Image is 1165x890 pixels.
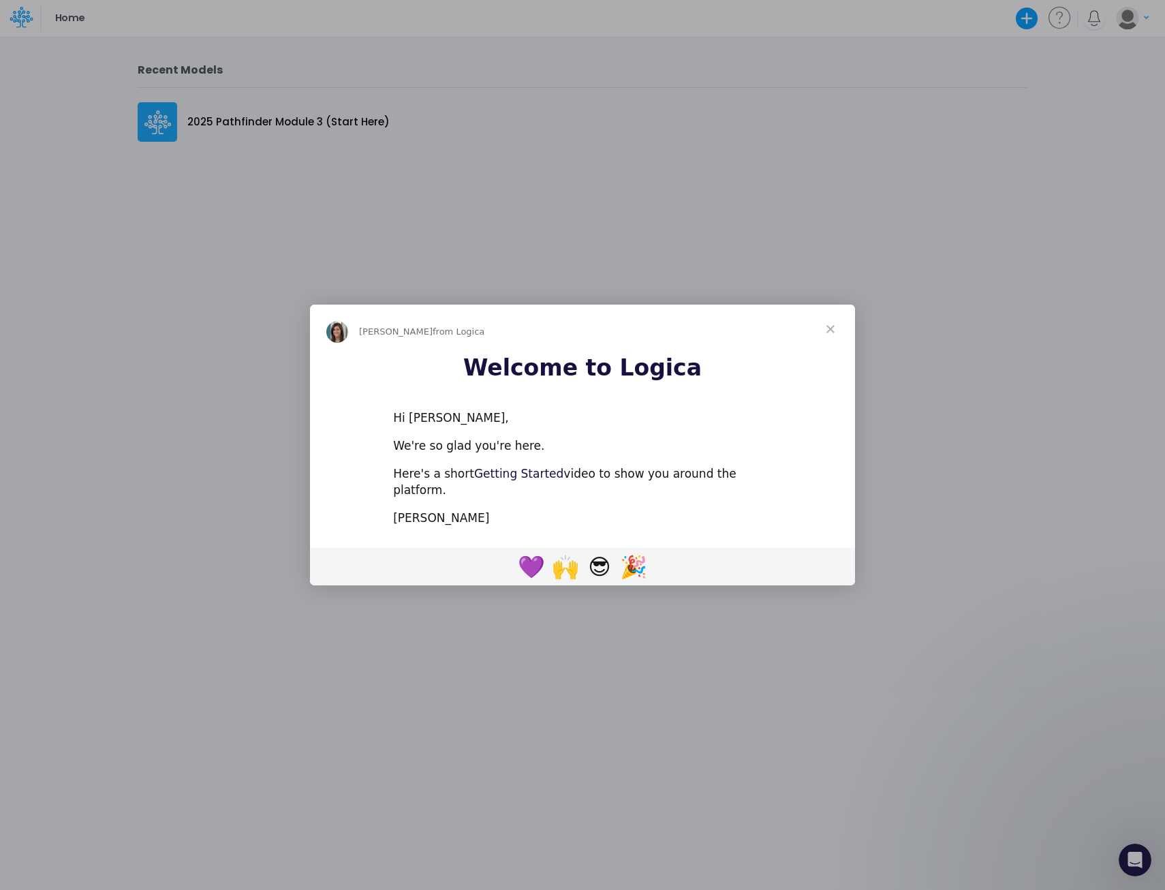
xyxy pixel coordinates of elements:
span: 💜 [518,554,545,580]
span: from Logica [433,326,484,337]
span: raised hands reaction [548,550,582,583]
div: We're so glad you're here. [393,438,772,455]
div: Hi [PERSON_NAME], [393,410,772,427]
span: tada reaction [617,550,651,583]
span: 🙌 [552,554,579,580]
img: Profile image for Carissa [326,321,348,343]
span: 🎉 [620,554,647,580]
span: 😎 [588,554,610,580]
span: Close [806,305,855,354]
a: Getting Started [474,467,563,480]
span: [PERSON_NAME] [359,326,433,337]
div: Here's a short video to show you around the platform. [393,466,772,499]
div: [PERSON_NAME] [393,510,772,527]
b: Welcome to Logica [463,354,702,381]
span: purple heart reaction [514,550,548,583]
span: face with sunglasses reaction [582,550,617,583]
